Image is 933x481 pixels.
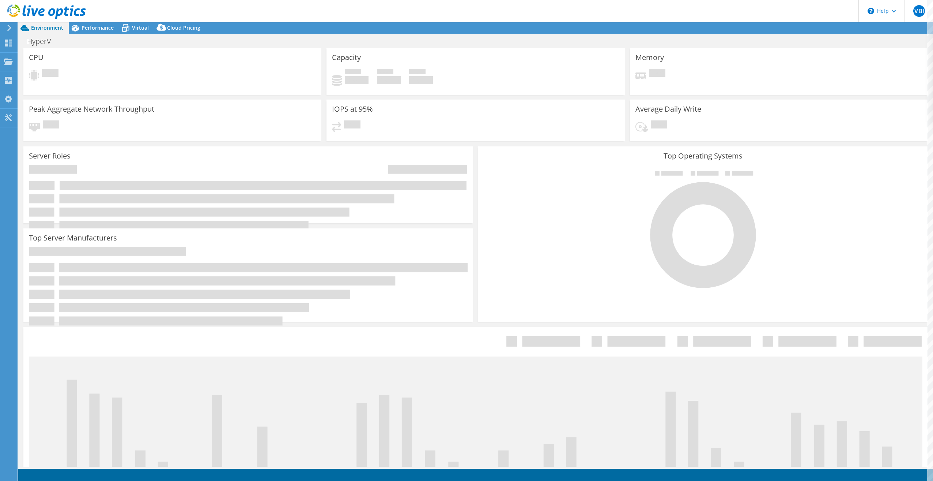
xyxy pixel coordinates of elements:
span: Virtual [132,24,149,31]
span: Free [377,69,393,76]
h3: CPU [29,53,44,61]
h4: 0 GiB [377,76,401,84]
span: Pending [43,120,59,130]
span: Total [409,69,426,76]
h3: Memory [635,53,664,61]
span: Pending [649,69,665,79]
svg: \n [868,8,874,14]
span: Pending [344,120,360,130]
h3: Average Daily Write [635,105,701,113]
span: Performance [82,24,114,31]
h4: 0 GiB [345,76,369,84]
span: LVBH [913,5,925,17]
h3: Peak Aggregate Network Throughput [29,105,154,113]
span: Used [345,69,361,76]
h3: Server Roles [29,152,71,160]
h3: IOPS at 95% [332,105,373,113]
h1: HyperV [24,37,63,45]
h3: Capacity [332,53,361,61]
h3: Top Operating Systems [484,152,922,160]
span: Environment [31,24,63,31]
h4: 0 GiB [409,76,433,84]
h3: Top Server Manufacturers [29,234,117,242]
span: Pending [651,120,667,130]
span: Cloud Pricing [167,24,200,31]
span: Pending [42,69,58,79]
